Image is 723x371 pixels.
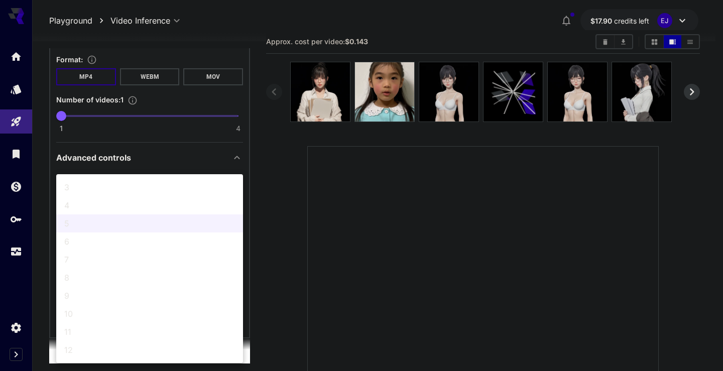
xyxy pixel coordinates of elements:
span: 4 [64,199,235,211]
span: 11 [64,326,235,338]
span: 8 [64,272,235,284]
span: 3 [64,181,235,193]
span: 5 [64,217,235,229]
span: 10 [64,308,235,320]
span: 9 [64,290,235,302]
span: 12 [64,344,235,356]
span: 6 [64,235,235,248]
span: 7 [64,254,235,266]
